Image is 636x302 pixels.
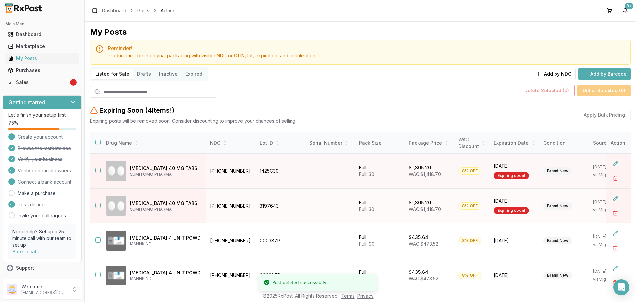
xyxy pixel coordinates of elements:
[609,207,621,219] button: Delete
[90,118,296,124] p: Expiring posts will be removed soon. Consider discounting to improve your chances of selling.
[3,53,82,64] button: My Posts
[409,171,441,177] span: WAC: $1,418.70
[130,241,201,247] p: MANNKIND
[130,235,201,241] p: [MEDICAL_DATA] 4 UNIT POWD
[458,136,486,150] div: WAC Discount
[130,165,201,172] p: [MEDICAL_DATA] 40 MG TABS
[130,172,201,177] p: SUMITOMO PHARMA
[8,79,69,86] div: Sales
[458,237,481,244] div: 8% OFF
[593,172,618,178] p: via Migrated
[8,120,18,126] span: 75 %
[256,189,305,223] td: 3197643
[106,231,126,251] img: Afrezza 4 UNIT POWD
[5,21,79,27] h2: Main Menu
[18,156,62,163] span: Verify your business
[21,283,67,290] p: Welcome
[625,3,633,9] div: 9+
[543,202,572,210] div: Brand New
[16,276,38,283] span: Feedback
[70,79,77,86] div: 1
[8,112,76,118] p: Let's finish your setup first!
[133,69,155,79] button: Drafts
[256,258,305,293] td: 000387P
[256,154,305,189] td: 1425C30
[206,223,256,258] td: [PHONE_NUMBER]
[5,29,79,40] a: Dashboard
[494,140,535,146] div: Expiration Date
[593,269,618,274] p: [DATE]
[18,167,71,174] span: Verify beneficial owners
[3,77,82,88] button: Sales1
[341,293,355,299] a: Terms
[539,132,589,154] th: Condition
[12,249,38,254] a: Book a call
[3,41,82,52] button: Marketplace
[21,290,67,295] p: [EMAIL_ADDRESS][DOMAIN_NAME]
[5,40,79,52] a: Marketplace
[458,202,481,210] div: 8% OFF
[593,234,618,239] p: [DATE]
[578,68,631,80] button: Add by Barcode
[3,262,82,274] button: Support
[609,158,621,170] button: Edit
[130,276,201,281] p: MANNKIND
[8,98,45,106] h3: Getting started
[609,277,621,289] button: Delete
[609,172,621,184] button: Delete
[494,198,535,204] span: [DATE]
[106,196,126,216] img: Latuda 40 MG TABS
[593,207,618,212] p: via Migrated
[355,223,405,258] td: Full
[90,27,127,37] div: My Posts
[357,293,374,299] a: Privacy
[5,52,79,64] a: My Posts
[182,69,206,79] button: Expired
[593,164,618,170] p: [DATE]
[272,279,326,286] div: Post deleted successfully
[609,227,621,239] button: Edit
[458,272,481,279] div: 8% OFF
[593,242,618,247] p: via Migrated
[409,234,428,241] p: $435.64
[494,163,535,169] span: [DATE]
[137,7,149,14] a: Posts
[210,140,252,146] div: NDC
[18,145,71,151] span: Browse the marketplace
[494,207,529,214] div: Expiring soon!
[8,31,77,38] div: Dashboard
[532,68,576,80] button: Add by NDC
[355,258,405,293] td: Full
[7,284,17,295] img: User avatar
[409,206,441,212] span: WAC: $1,418.70
[355,189,405,223] td: Full
[309,140,351,146] div: Serial Number
[206,258,256,293] td: [PHONE_NUMBER]
[18,190,56,197] a: Make a purchase
[106,266,126,285] img: Afrezza 4 UNIT POWD
[593,277,618,282] p: via Migrated
[206,189,256,223] td: [PHONE_NUMBER]
[494,237,535,244] span: [DATE]
[613,279,629,295] div: Open Intercom Messenger
[543,272,572,279] div: Brand New
[609,262,621,274] button: Edit
[18,212,66,219] a: Invite your colleagues
[409,140,450,146] div: Package Price
[359,171,374,177] span: Full: 30
[543,167,572,175] div: Brand New
[130,270,201,276] p: [MEDICAL_DATA] 4 UNIT POWD
[102,7,126,14] a: Dashboard
[3,29,82,40] button: Dashboard
[130,200,201,207] p: [MEDICAL_DATA] 40 MG TABS
[355,132,405,154] th: Pack Size
[130,207,201,212] p: SUMITOMO PHARMA
[256,223,305,258] td: 000387P
[18,201,45,208] span: Post a listing
[359,206,374,212] span: Full: 30
[12,228,72,248] p: Need help? Set up a 25 minute call with our team to set up.
[18,134,63,140] span: Create your account
[18,179,71,185] span: Connect a bank account
[609,242,621,254] button: Delete
[593,140,618,146] div: Source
